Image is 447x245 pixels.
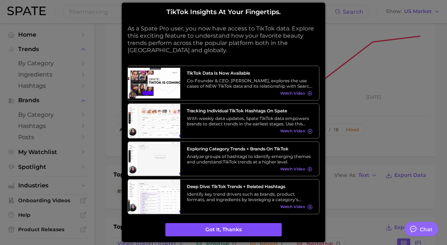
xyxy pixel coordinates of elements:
h3: Tracking Individual TikTok Hashtags on Spate [187,108,313,113]
a: Deep Dive: TikTok Trends + Related HashtagsIdentify key trend drivers such as brands, product for... [128,179,319,214]
div: Identify key trend drivers such as brands, product formats, and ingredients by leveraging a categ... [187,191,313,202]
p: As a Spate Pro user, you now have access to TikTok data. Explore this exciting feature to underst... [128,25,319,54]
div: Co-Founder & CEO, [PERSON_NAME], explores the use cases of NEW TikTok data and its relationship w... [187,78,313,89]
button: Got it, thanks [165,223,282,237]
span: Watch Video [280,205,305,209]
h3: Exploring Category Trends + Brands on TikTok [187,146,313,151]
a: TikTok data is now availableCo-Founder & CEO, [PERSON_NAME], explores the use cases of NEW TikTok... [128,66,319,101]
div: With weekly data updates, Spate TikTok data empowers brands to detect trends in the earliest stag... [187,116,313,126]
a: Exploring Category Trends + Brands on TikTokAnalyze groups of hashtags to identify emerging theme... [128,141,319,177]
h2: TikTok insights at your fingertips. [128,8,319,16]
h3: TikTok data is now available [187,70,313,76]
span: Watch Video [280,167,305,171]
div: Analyze groups of hashtags to identify emerging themes and understand TikTok trends at a higher l... [187,154,313,165]
span: Watch Video [280,129,305,134]
span: Watch Video [280,91,305,96]
h3: Deep Dive: TikTok Trends + Related Hashtags [187,184,313,189]
a: Tracking Individual TikTok Hashtags on SpateWith weekly data updates, Spate TikTok data empowers ... [128,103,319,138]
